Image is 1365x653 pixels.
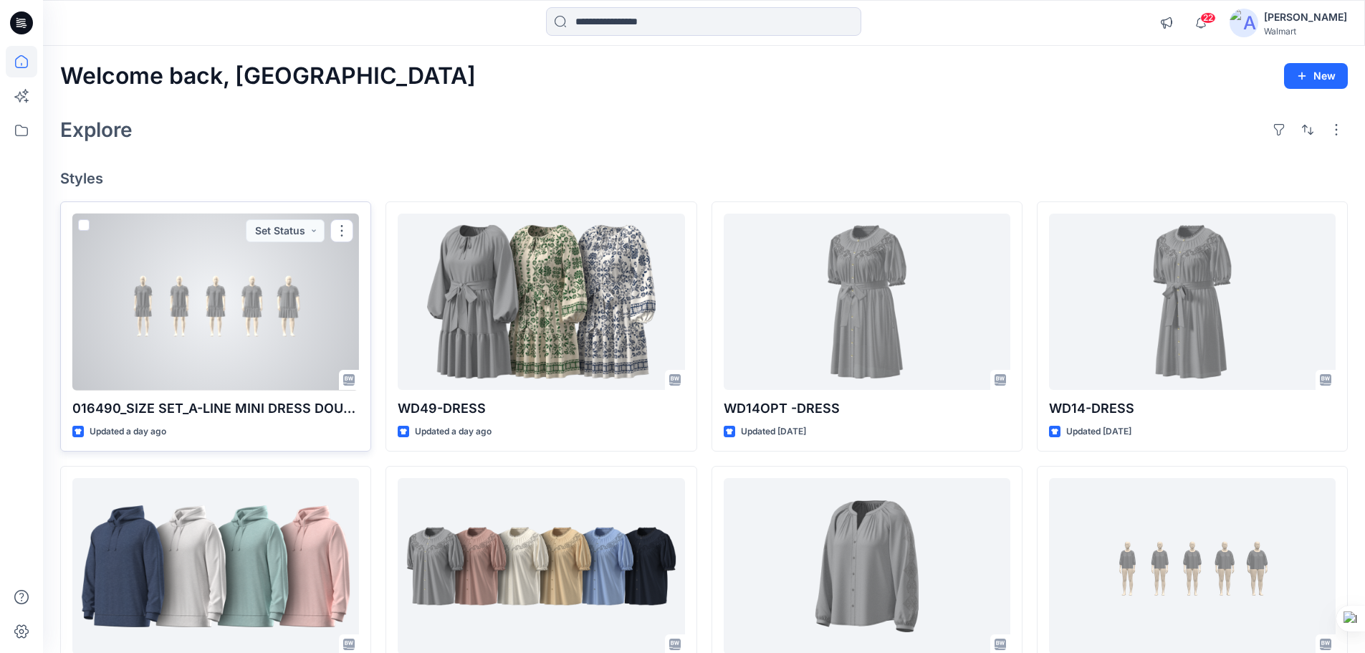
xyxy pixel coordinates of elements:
a: WD49-DRESS [398,214,684,391]
p: WD14-DRESS [1049,399,1336,419]
h2: Explore [60,118,133,141]
a: WD14-DRESS [1049,214,1336,391]
span: 22 [1200,12,1216,24]
p: Updated [DATE] [741,424,806,439]
h2: Welcome back, [GEOGRAPHIC_DATA] [60,63,476,90]
p: 016490_SIZE SET_A-LINE MINI DRESS DOUBLE CLOTH [72,399,359,419]
p: Updated a day ago [90,424,166,439]
p: WD49-DRESS [398,399,684,419]
p: WD14OPT -DRESS [724,399,1010,419]
img: avatar [1230,9,1258,37]
h4: Styles [60,170,1348,187]
p: Updated [DATE] [1066,424,1131,439]
a: 016490_SIZE SET_A-LINE MINI DRESS DOUBLE CLOTH [72,214,359,391]
button: New [1284,63,1348,89]
div: [PERSON_NAME] [1264,9,1347,26]
div: Walmart [1264,26,1347,37]
p: Updated a day ago [415,424,492,439]
a: WD14OPT -DRESS [724,214,1010,391]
